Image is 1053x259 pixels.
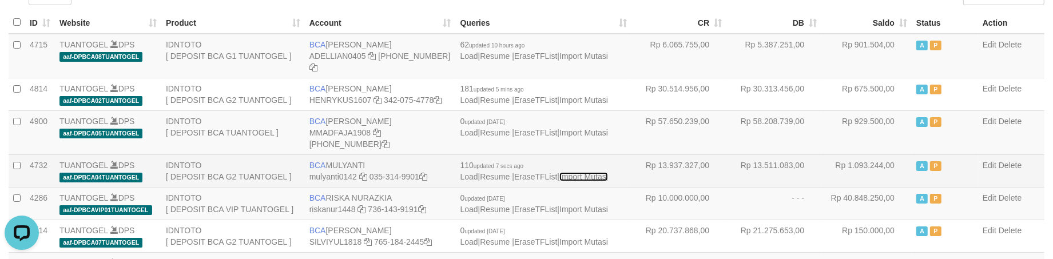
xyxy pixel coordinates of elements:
a: Resume [480,95,510,105]
a: Copy SILVIYUL1818 to clipboard [364,237,372,246]
th: Product: activate to sort column ascending [161,11,305,34]
a: Import Mutasi [559,51,608,61]
a: Copy 4062282031 to clipboard [382,140,390,149]
a: Import Mutasi [559,95,608,105]
a: Load [460,172,478,181]
a: EraseTFList [514,128,557,137]
a: Resume [480,205,510,214]
span: Paused [930,117,941,127]
button: Open LiveChat chat widget [5,5,39,39]
span: | | | [460,117,608,137]
a: Resume [480,237,510,246]
a: Copy 7651842445 to clipboard [424,237,432,246]
th: Action [978,11,1044,34]
span: aaf-DPBCA05TUANTOGEL [59,129,142,138]
span: Active [916,194,928,204]
a: EraseTFList [514,205,557,214]
a: TUANTOGEL [59,161,108,170]
a: TUANTOGEL [59,40,108,49]
a: Delete [999,117,1022,126]
a: TUANTOGEL [59,193,108,202]
td: 4900 [25,110,55,154]
span: updated [DATE] [464,196,504,202]
th: Saldo: activate to sort column ascending [821,11,912,34]
td: IDNTOTO [ DEPOSIT BCA G2 TUANTOGEL ] [161,78,305,110]
a: Copy mulyanti0142 to clipboard [359,172,367,181]
a: Delete [999,226,1022,235]
a: mulyanti0142 [309,172,357,181]
a: Copy 0353149901 to clipboard [419,172,427,181]
td: Rp 13.937.327,00 [631,154,726,187]
a: Load [460,51,478,61]
a: EraseTFList [514,172,557,181]
a: HENRYKUS1607 [309,95,372,105]
a: Delete [999,193,1022,202]
a: Import Mutasi [559,172,608,181]
a: Load [460,205,478,214]
td: DPS [55,154,161,187]
td: DPS [55,78,161,110]
td: DPS [55,34,161,78]
td: Rp 40.848.250,00 [821,187,912,220]
span: | | | [460,193,608,214]
span: updated 7 secs ago [474,163,523,169]
span: BCA [309,84,326,93]
span: 181 [460,84,524,93]
span: updated [DATE] [464,119,504,125]
a: EraseTFList [514,51,557,61]
td: 4732 [25,154,55,187]
a: SILVIYUL1818 [309,237,362,246]
td: Rp 5.387.251,00 [726,34,821,78]
a: MMADFAJA1908 [309,128,371,137]
td: IDNTOTO [ DEPOSIT BCA VIP TUANTOGEL ] [161,187,305,220]
span: | | | [460,161,608,181]
a: riskanur1448 [309,205,356,214]
span: | | | [460,226,608,246]
td: IDNTOTO [ DEPOSIT BCA G2 TUANTOGEL ] [161,154,305,187]
span: | | | [460,40,608,61]
td: IDNTOTO [ DEPOSIT BCA G1 TUANTOGEL ] [161,34,305,78]
span: aaf-DPBCA02TUANTOGEL [59,96,142,106]
a: Delete [999,40,1022,49]
td: Rp 20.737.868,00 [631,220,726,252]
a: Delete [999,84,1022,93]
th: ID: activate to sort column ascending [25,11,55,34]
a: Edit [983,84,996,93]
a: Edit [983,117,996,126]
a: Edit [983,40,996,49]
td: Rp 675.500,00 [821,78,912,110]
th: DB: activate to sort column ascending [726,11,821,34]
td: 4814 [25,78,55,110]
td: [PERSON_NAME] 765-184-2445 [305,220,456,252]
a: Edit [983,193,996,202]
td: Rp 13.511.083,00 [726,154,821,187]
a: Load [460,237,478,246]
td: 4715 [25,34,55,78]
span: updated [DATE] [464,228,504,234]
a: Copy 5655032115 to clipboard [309,63,317,72]
a: Resume [480,128,510,137]
span: Paused [930,161,941,171]
a: Load [460,95,478,105]
a: TUANTOGEL [59,226,108,235]
span: aaf-DPBCA07TUANTOGEL [59,238,142,248]
td: Rp 10.000.000,00 [631,187,726,220]
span: | | | [460,84,608,105]
td: Rp 929.500,00 [821,110,912,154]
span: updated 10 hours ago [469,42,524,49]
span: aaf-DPBCA08TUANTOGEL [59,52,142,62]
a: Delete [999,161,1022,170]
a: Copy 7361439191 to clipboard [418,205,426,214]
td: MULYANTI 035-314-9901 [305,154,456,187]
td: - - - [726,187,821,220]
a: TUANTOGEL [59,84,108,93]
a: Copy MMADFAJA1908 to clipboard [373,128,381,137]
span: BCA [309,226,326,235]
a: TUANTOGEL [59,117,108,126]
td: IDNTOTO [ DEPOSIT BCA TUANTOGEL ] [161,110,305,154]
span: Active [916,117,928,127]
a: EraseTFList [514,237,557,246]
a: Import Mutasi [559,237,608,246]
td: RISKA NURAZKIA 736-143-9191 [305,187,456,220]
span: BCA [309,117,326,126]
